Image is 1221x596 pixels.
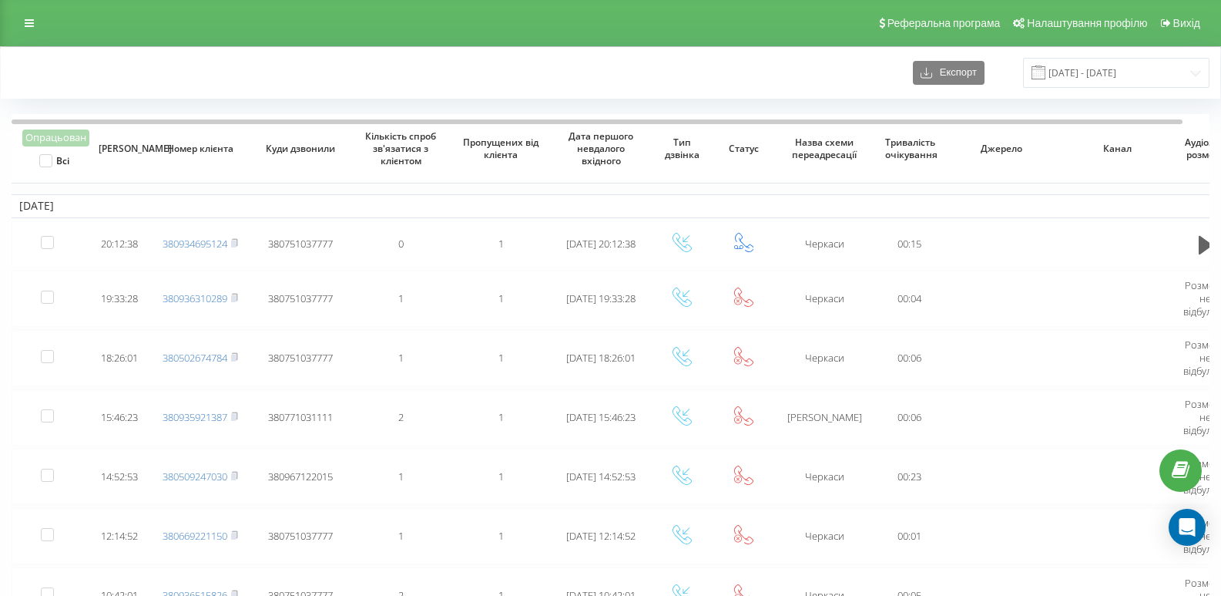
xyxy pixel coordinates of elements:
td: Черкаси [774,508,874,564]
span: Експорт [932,67,977,79]
span: 380771031111 [268,410,333,424]
td: 12:14:52 [89,508,150,564]
a: 380502674784 [163,351,227,365]
td: 00:04 [874,271,944,327]
td: [PERSON_NAME] [774,389,874,446]
span: [DATE] 20:12:38 [566,237,636,251]
td: 00:23 [874,449,944,505]
td: 00:01 [874,508,944,564]
span: 1 [398,351,404,365]
span: 380751037777 [268,529,333,543]
span: [DATE] 12:14:52 [566,529,636,543]
span: Вихід [1173,17,1200,29]
td: 00:06 [874,389,944,446]
span: [DATE] 18:26:01 [566,351,636,365]
td: 00:15 [874,221,944,268]
span: [DATE] 19:33:28 [566,291,636,305]
span: Реферальна програма [887,17,1001,29]
span: [DATE] 15:46:23 [566,410,636,424]
span: 1 [498,470,504,483]
span: Канал [1072,143,1162,155]
td: 18:26:01 [89,330,150,386]
td: 15:46:23 [89,389,150,446]
td: 19:33:28 [89,271,150,327]
span: 0 [398,237,404,251]
td: 14:52:53 [89,449,150,505]
a: 380935921387 [163,410,227,424]
span: 1 [498,410,504,424]
td: Черкаси [774,271,874,327]
span: 1 [498,237,504,251]
span: Назва схеми переадресації [787,136,863,160]
a: 380509247030 [163,470,227,483]
span: Тривалість очікування [885,136,934,160]
span: 1 [398,529,404,543]
button: Експорт [913,61,985,85]
span: 380967122015 [268,470,333,483]
span: 380751037777 [268,291,333,305]
label: Всі [39,154,69,167]
a: 380934695124 [163,237,227,251]
td: 00:06 [874,330,944,386]
span: 1 [398,291,404,305]
span: Дата першого невдалого вхідного [563,130,639,167]
span: Куди дзвонили [263,143,339,155]
span: Статус [723,143,764,155]
td: Черкаси [774,330,874,386]
span: 1 [498,291,504,305]
span: 1 [398,470,404,483]
span: Тип дзвінка [661,136,703,160]
span: 380751037777 [268,237,333,251]
div: Open Intercom Messenger [1169,509,1206,546]
td: Черкаси [774,449,874,505]
a: 380669221150 [163,529,227,543]
span: Пропущених від клієнта [463,136,539,160]
span: [PERSON_NAME] [99,143,140,155]
td: 20:12:38 [89,221,150,268]
span: 380751037777 [268,351,333,365]
span: Номер клієнта [163,143,239,155]
span: Джерело [957,143,1047,155]
span: 1 [498,351,504,365]
span: [DATE] 14:52:53 [566,470,636,483]
span: Кількість спроб зв'язатися з клієнтом [363,130,439,167]
td: Черкаси [774,221,874,268]
span: Налаштування профілю [1027,17,1147,29]
a: 380936310289 [163,291,227,305]
span: 2 [398,410,404,424]
span: 1 [498,529,504,543]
